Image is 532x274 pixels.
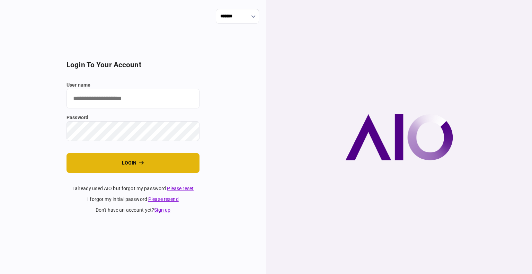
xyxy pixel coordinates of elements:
[345,114,453,160] img: AIO company logo
[216,9,259,24] input: show language options
[66,196,199,203] div: I forgot my initial password
[167,186,194,191] a: Please reset
[66,89,199,108] input: user name
[66,81,199,89] label: user name
[66,185,199,192] div: I already used AIO but forgot my password
[66,153,199,173] button: login
[154,207,170,213] a: Sign up
[148,196,179,202] a: Please resend
[66,114,199,121] label: password
[66,206,199,214] div: don't have an account yet ?
[66,61,199,69] h2: login to your account
[66,121,199,141] input: password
